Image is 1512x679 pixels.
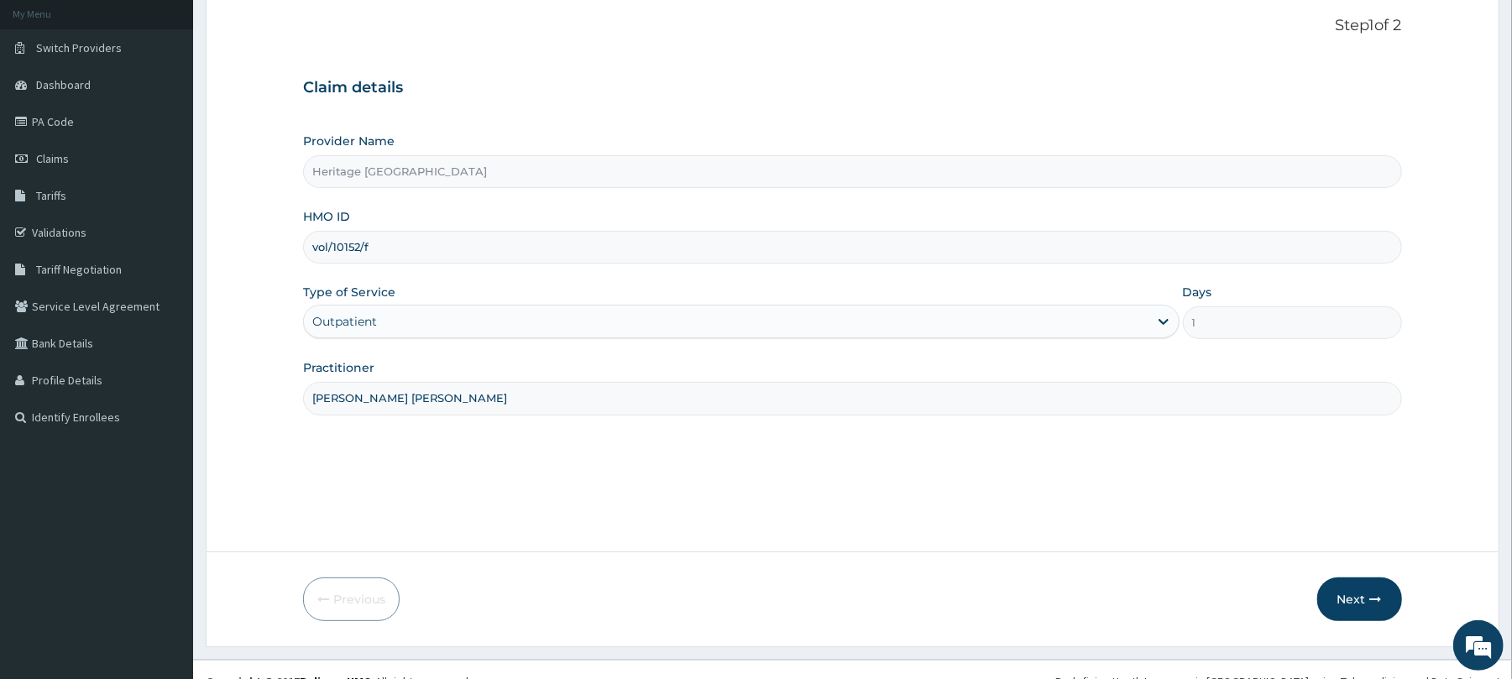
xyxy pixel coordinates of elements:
button: Next [1317,577,1402,621]
textarea: Type your message and hit 'Enter' [8,458,320,517]
div: Chat with us now [87,94,282,116]
div: Outpatient [312,313,377,330]
img: d_794563401_company_1708531726252_794563401 [31,84,68,126]
h3: Claim details [303,79,1401,97]
span: Switch Providers [36,40,122,55]
label: Days [1183,284,1212,300]
input: Enter Name [303,382,1401,415]
span: Tariff Negotiation [36,262,122,277]
label: HMO ID [303,208,350,225]
div: Minimize live chat window [275,8,316,49]
input: Enter HMO ID [303,231,1401,264]
span: Dashboard [36,77,91,92]
label: Practitioner [303,359,374,376]
span: Claims [36,151,69,166]
span: Tariffs [36,188,66,203]
p: Step 1 of 2 [303,17,1401,35]
span: We're online! [97,212,232,381]
label: Type of Service [303,284,395,300]
label: Provider Name [303,133,395,149]
button: Previous [303,577,400,621]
